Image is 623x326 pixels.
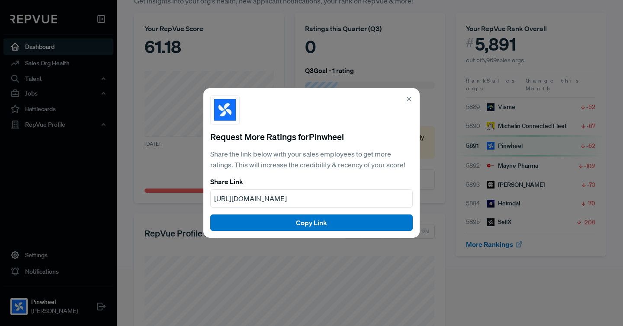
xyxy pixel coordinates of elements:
[214,194,287,203] span: [URL][DOMAIN_NAME]
[210,131,413,142] h5: Request More Ratings for Pinwheel
[210,214,413,231] button: Copy Link
[214,99,236,121] img: Pinwheel
[210,178,413,186] h6: Share Link
[210,149,413,171] p: Share the link below with your sales employees to get more ratings. This will increase the credib...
